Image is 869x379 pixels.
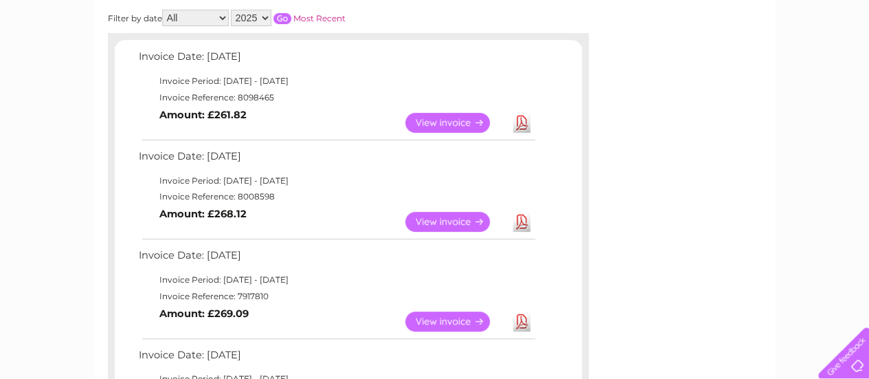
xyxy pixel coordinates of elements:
[627,58,653,69] a: Water
[513,113,530,133] a: Download
[159,109,247,121] b: Amount: £261.82
[135,73,537,89] td: Invoice Period: [DATE] - [DATE]
[405,212,506,232] a: View
[135,173,537,189] td: Invoice Period: [DATE] - [DATE]
[135,346,537,371] td: Invoice Date: [DATE]
[610,7,705,24] a: 0333 014 3131
[135,89,537,106] td: Invoice Reference: 8098465
[778,58,811,69] a: Contact
[135,188,537,205] td: Invoice Reference: 8008598
[159,307,249,320] b: Amount: £269.09
[405,312,506,332] a: View
[293,13,346,23] a: Most Recent
[824,58,856,69] a: Log out
[108,10,469,26] div: Filter by date
[513,212,530,232] a: Download
[135,246,537,272] td: Invoice Date: [DATE]
[135,47,537,73] td: Invoice Date: [DATE]
[405,113,506,133] a: View
[749,58,769,69] a: Blog
[135,272,537,288] td: Invoice Period: [DATE] - [DATE]
[135,288,537,305] td: Invoice Reference: 7917810
[111,8,760,67] div: Clear Business is a trading name of Verastar Limited (registered in [GEOGRAPHIC_DATA] No. 3667643...
[662,58,692,69] a: Energy
[30,36,100,78] img: logo.png
[513,312,530,332] a: Download
[700,58,741,69] a: Telecoms
[135,147,537,173] td: Invoice Date: [DATE]
[159,208,247,220] b: Amount: £268.12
